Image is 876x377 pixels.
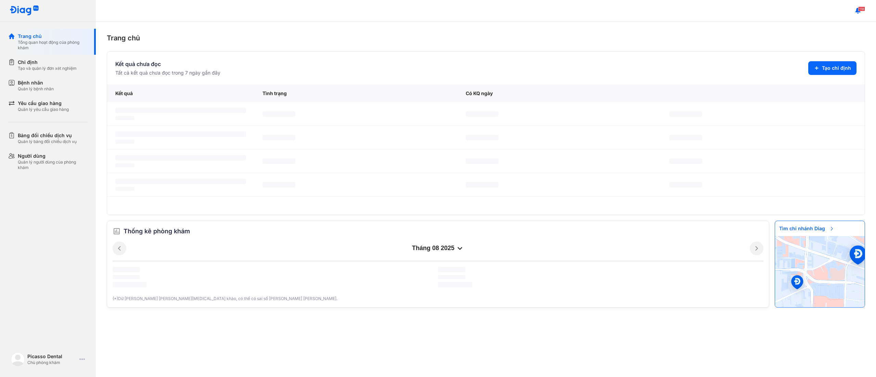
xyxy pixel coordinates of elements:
button: Tạo chỉ định [808,61,856,75]
div: Bệnh nhân [18,79,54,86]
span: ‌ [466,182,499,187]
span: ‌ [115,179,246,184]
span: ‌ [466,111,499,117]
span: ‌ [115,187,134,191]
span: ‌ [113,282,147,287]
div: Bảng đối chiếu dịch vụ [18,132,77,139]
span: ‌ [115,108,246,113]
span: ‌ [438,282,472,287]
span: ‌ [669,111,702,117]
span: ‌ [466,158,499,164]
div: Kết quả [107,84,254,102]
span: ‌ [115,163,134,167]
div: Yêu cầu giao hàng [18,100,69,107]
img: order.5a6da16c.svg [113,227,121,235]
span: ‌ [262,135,295,140]
span: ‌ [669,158,702,164]
div: Trang chủ [18,33,88,40]
div: Chỉ định [18,59,77,66]
span: ‌ [262,158,295,164]
span: ‌ [466,135,499,140]
span: Tìm chi nhánh Diag [775,221,839,236]
div: Tạo và quản lý đơn xét nghiệm [18,66,77,71]
div: Chủ phòng khám [27,360,77,365]
div: Trang chủ [107,33,865,43]
img: logo [11,352,25,366]
div: Tổng quan hoạt động của phòng khám [18,40,88,51]
div: Tình trạng [254,84,458,102]
span: ‌ [669,182,702,187]
span: 118 [858,6,865,11]
span: Tạo chỉ định [822,65,851,71]
div: Picasso Dental [27,353,77,360]
span: ‌ [669,135,702,140]
span: ‌ [438,275,465,279]
div: tháng 08 2025 [126,244,750,252]
div: Có KQ ngày [458,84,661,102]
span: ‌ [115,116,134,120]
div: Quản lý yêu cầu giao hàng [18,107,69,112]
div: Người dùng [18,153,88,159]
span: ‌ [113,275,140,279]
span: ‌ [262,182,295,187]
div: Quản lý người dùng của phòng khám [18,159,88,170]
span: ‌ [113,267,140,272]
span: ‌ [115,131,246,137]
span: ‌ [115,140,134,144]
div: Quản lý bảng đối chiếu dịch vụ [18,139,77,144]
div: Tất cả kết quả chưa đọc trong 7 ngày gần đây [115,69,220,76]
div: (*)Dữ [PERSON_NAME] [PERSON_NAME][MEDICAL_DATA] khảo, có thể có sai số [PERSON_NAME] [PERSON_NAME]. [113,296,763,302]
span: ‌ [115,155,246,160]
div: Kết quả chưa đọc [115,60,220,68]
span: Thống kê phòng khám [124,226,190,236]
span: ‌ [438,267,465,272]
div: Quản lý bệnh nhân [18,86,54,92]
img: logo [10,5,39,16]
span: ‌ [262,111,295,117]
